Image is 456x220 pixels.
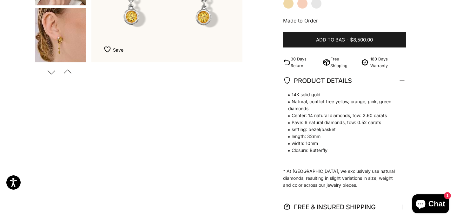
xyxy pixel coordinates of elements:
span: PRODUCT DETAILS [283,75,352,86]
summary: PRODUCT DETAILS [283,69,406,92]
summary: FREE & INSURED SHIPPING [283,195,406,219]
span: FREE & INSURED SHIPPING [283,202,376,212]
p: Free Shipping [330,56,357,69]
p: Made to Order [283,16,406,25]
span: setting: bezel/basket [283,126,400,133]
span: width: 10mm [283,140,400,147]
img: wishlist [104,46,113,53]
span: $8,500.00 [350,36,373,44]
button: Add to Wishlist [104,43,123,56]
span: Pave: 6 natural diamonds, tcw: 0.52 carats [283,119,400,126]
p: 30 Days Return [291,56,320,69]
span: length: 32mm [283,133,400,140]
button: Go to item 5 [34,8,86,72]
inbox-online-store-chat: Shopify online store chat [410,194,451,215]
p: * At [GEOGRAPHIC_DATA], we exclusively use natural diamonds, resulting in slight variations in si... [283,91,400,189]
p: 180 Days Warranty [370,56,406,69]
span: 14K solid gold [283,91,400,98]
span: Natural, conflict free yellow, orange, pink, green diamonds [283,98,400,112]
span: Closure: Butterfly [283,147,400,154]
img: #YellowGold #WhiteGold #RoseGold [35,8,86,71]
span: Add to bag [316,36,345,44]
span: Center: 14 natural diamonds, tcw: 2.60 carats [283,112,400,119]
button: Add to bag-$8,500.00 [283,32,406,47]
